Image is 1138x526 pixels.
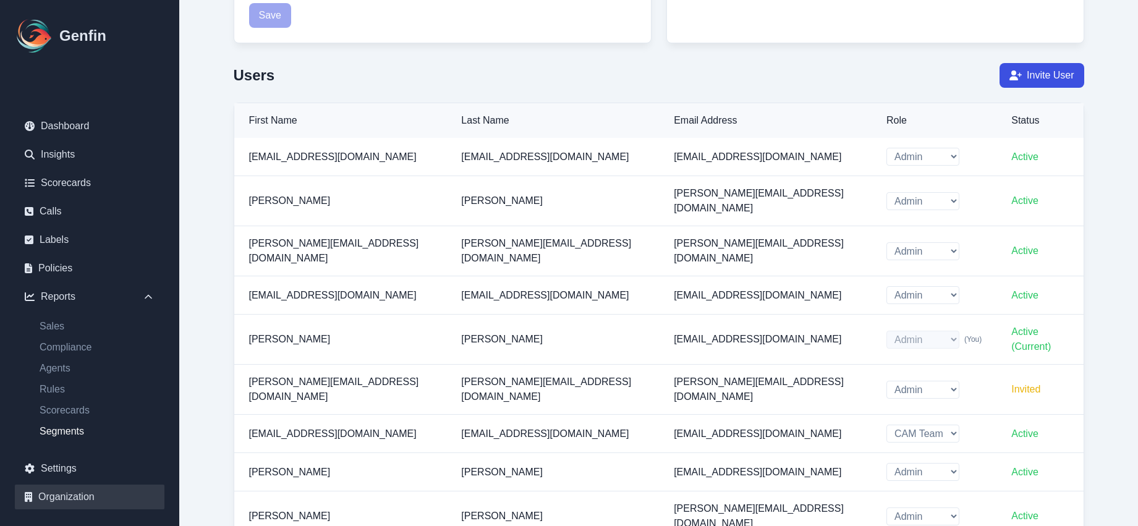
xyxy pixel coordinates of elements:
span: [EMAIL_ADDRESS][DOMAIN_NAME] [674,290,841,300]
th: Last Name [446,103,659,138]
span: Active [1011,245,1038,256]
span: [EMAIL_ADDRESS][DOMAIN_NAME] [461,428,629,439]
span: [PERSON_NAME][EMAIL_ADDRESS][DOMAIN_NAME] [249,376,419,402]
span: [EMAIL_ADDRESS][DOMAIN_NAME] [249,290,417,300]
a: Settings [15,456,164,481]
span: [EMAIL_ADDRESS][DOMAIN_NAME] [674,151,841,162]
a: Rules [30,382,164,397]
a: Organization [15,485,164,509]
a: Insights [15,142,164,167]
span: [PERSON_NAME] [249,334,331,344]
span: Active [1011,290,1038,300]
a: Segments [30,424,164,439]
span: [PERSON_NAME][EMAIL_ADDRESS][DOMAIN_NAME] [674,238,844,263]
span: Active [1011,428,1038,439]
span: [PERSON_NAME] [461,511,543,521]
a: Agents [30,361,164,376]
button: Save [249,3,291,28]
span: [PERSON_NAME] [461,467,543,477]
img: Logo [15,16,54,56]
th: Status [996,103,1083,138]
span: [PERSON_NAME] [249,195,331,206]
a: Scorecards [15,171,164,195]
a: Dashboard [15,114,164,138]
th: Email Address [659,103,872,138]
th: Role [872,103,996,138]
a: Labels [15,227,164,252]
span: [EMAIL_ADDRESS][DOMAIN_NAME] [674,428,841,439]
span: [EMAIL_ADDRESS][DOMAIN_NAME] [249,428,417,439]
span: [EMAIL_ADDRESS][DOMAIN_NAME] [461,290,629,300]
a: Scorecards [30,403,164,418]
span: [PERSON_NAME][EMAIL_ADDRESS][DOMAIN_NAME] [674,376,844,402]
span: (You) [964,334,982,344]
span: [EMAIL_ADDRESS][DOMAIN_NAME] [674,334,841,344]
span: [EMAIL_ADDRESS][DOMAIN_NAME] [249,151,417,162]
span: Active [1011,467,1038,477]
span: [PERSON_NAME][EMAIL_ADDRESS][DOMAIN_NAME] [461,376,631,402]
a: Calls [15,199,164,224]
button: Invite User [1000,63,1084,88]
span: [PERSON_NAME] [461,334,543,344]
span: Active (Current) [1011,326,1051,352]
a: Policies [15,256,164,281]
span: [PERSON_NAME] [461,195,543,206]
span: Active [1011,511,1038,521]
span: [PERSON_NAME][EMAIL_ADDRESS][DOMAIN_NAME] [249,238,419,263]
a: Compliance [30,340,164,355]
span: [PERSON_NAME] [249,511,331,521]
span: Invited [1011,384,1040,394]
span: [EMAIL_ADDRESS][DOMAIN_NAME] [674,467,841,477]
span: Active [1011,195,1038,206]
a: Sales [30,319,164,334]
h2: Users [234,66,275,85]
span: Active [1011,151,1038,162]
div: Reports [15,284,164,309]
span: [EMAIL_ADDRESS][DOMAIN_NAME] [461,151,629,162]
span: [PERSON_NAME][EMAIL_ADDRESS][DOMAIN_NAME] [674,188,844,213]
h1: Genfin [59,26,106,46]
span: [PERSON_NAME] [249,467,331,477]
th: First Name [234,103,447,138]
span: [PERSON_NAME][EMAIL_ADDRESS][DOMAIN_NAME] [461,238,631,263]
